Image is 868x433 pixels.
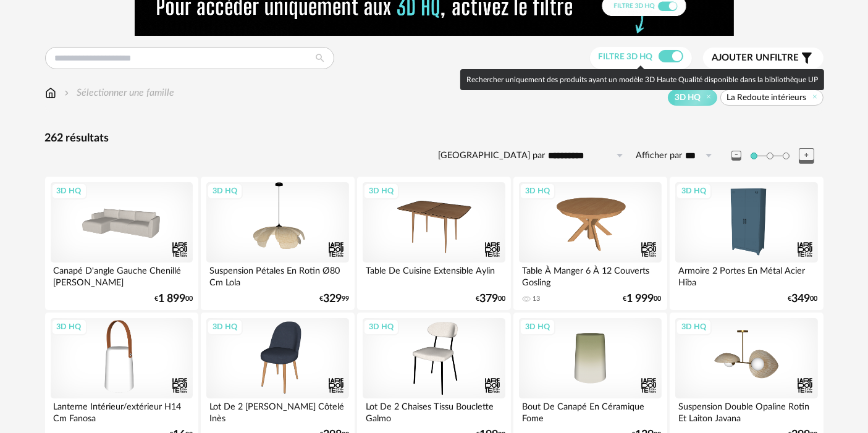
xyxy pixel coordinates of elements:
[363,183,399,199] div: 3D HQ
[599,53,653,61] span: Filtre 3D HQ
[703,48,824,69] button: Ajouter unfiltre Filter icon
[460,69,824,90] div: Rechercher uniquement des produits ayant un modèle 3D Haute Qualité disponible dans la bibliothèq...
[727,92,807,103] span: La Redoute intérieurs
[636,150,683,162] label: Afficher par
[675,263,817,287] div: Armoire 2 Portes En Métal Acier Hiba
[439,150,546,162] label: [GEOGRAPHIC_DATA] par
[627,295,654,303] span: 1 999
[62,86,72,100] img: svg+xml;base64,PHN2ZyB3aWR0aD0iMTYiIGhlaWdodD0iMTYiIHZpZXdCb3g9IjAgMCAxNiAxNiIgZmlsbD0ibm9uZSIgeG...
[670,177,823,310] a: 3D HQ Armoire 2 Portes En Métal Acier Hiba €34900
[207,183,243,199] div: 3D HQ
[357,177,510,310] a: 3D HQ Table De Cuisine Extensible Aylin €37900
[158,295,185,303] span: 1 899
[154,295,193,303] div: € 00
[206,398,348,423] div: Lot De 2 [PERSON_NAME] Côtelé Inès
[45,177,198,310] a: 3D HQ Canapé D'angle Gauche Chenillé [PERSON_NAME] €1 89900
[45,132,824,146] div: 262 résultats
[676,319,712,335] div: 3D HQ
[201,177,354,310] a: 3D HQ Suspension Pétales En Rotin Ø80 Cm Lola €32999
[519,398,661,423] div: Bout De Canapé En Céramique Fome
[51,319,87,335] div: 3D HQ
[319,295,349,303] div: € 99
[676,183,712,199] div: 3D HQ
[712,53,770,62] span: Ajouter un
[476,295,505,303] div: € 00
[513,177,667,310] a: 3D HQ Table À Manger 6 À 12 Couverts Gosling 13 €1 99900
[792,295,811,303] span: 349
[62,86,175,100] div: Sélectionner une famille
[520,319,555,335] div: 3D HQ
[623,295,662,303] div: € 00
[323,295,342,303] span: 329
[45,86,56,100] img: svg+xml;base64,PHN2ZyB3aWR0aD0iMTYiIGhlaWdodD0iMTciIHZpZXdCb3g9IjAgMCAxNiAxNyIgZmlsbD0ibm9uZSIgeG...
[675,398,817,423] div: Suspension Double Opaline Rotin Et Laiton Javana
[363,319,399,335] div: 3D HQ
[363,263,505,287] div: Table De Cuisine Extensible Aylin
[206,263,348,287] div: Suspension Pétales En Rotin Ø80 Cm Lola
[675,92,701,103] span: 3D HQ
[799,51,814,65] span: Filter icon
[712,52,799,64] span: filtre
[51,398,193,423] div: Lanterne Intérieur/extérieur H14 Cm Fanosa
[520,183,555,199] div: 3D HQ
[788,295,818,303] div: € 00
[533,295,540,303] div: 13
[363,398,505,423] div: Lot De 2 Chaises Tissu Bouclette Galmo
[51,263,193,287] div: Canapé D'angle Gauche Chenillé [PERSON_NAME]
[51,183,87,199] div: 3D HQ
[207,319,243,335] div: 3D HQ
[519,263,661,287] div: Table À Manger 6 À 12 Couverts Gosling
[479,295,498,303] span: 379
